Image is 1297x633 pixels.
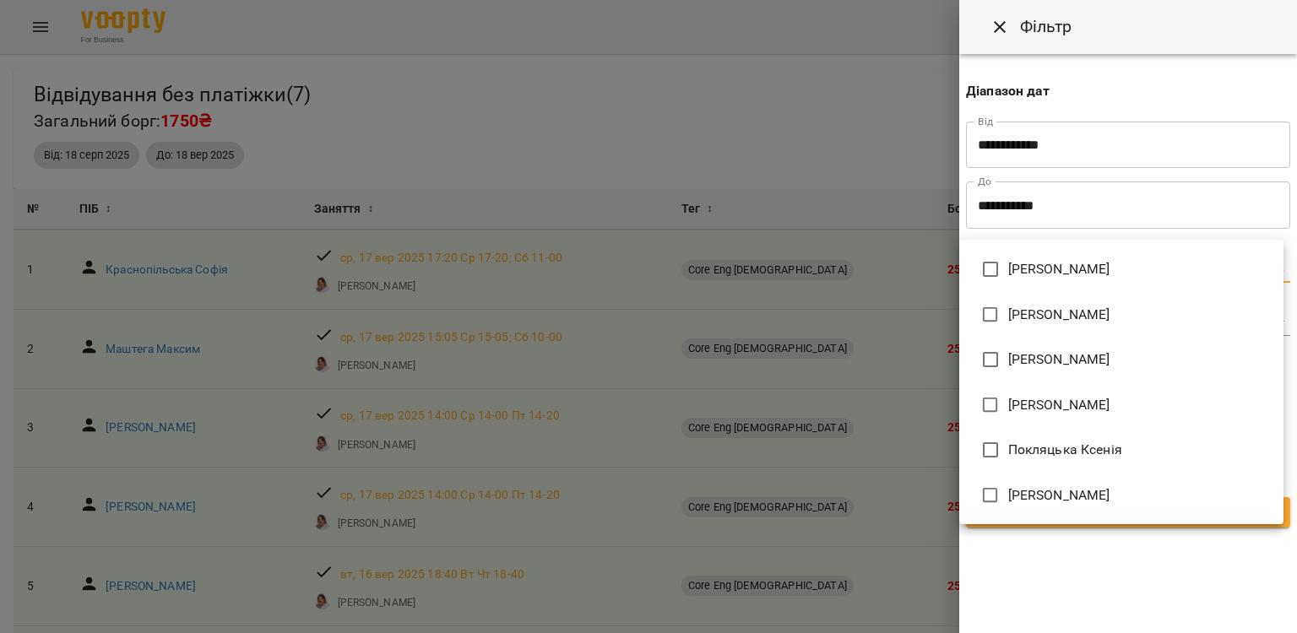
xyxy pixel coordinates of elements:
[1008,305,1110,325] span: [PERSON_NAME]
[1008,349,1110,370] span: [PERSON_NAME]
[1008,395,1110,415] span: [PERSON_NAME]
[1008,485,1110,506] span: [PERSON_NAME]
[1008,259,1110,279] span: [PERSON_NAME]
[1008,440,1122,460] span: Покляцька Ксенія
